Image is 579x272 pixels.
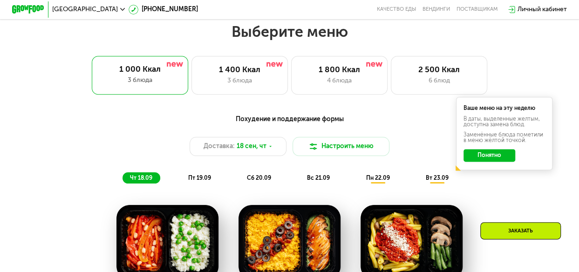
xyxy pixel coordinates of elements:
[399,65,479,75] div: 2 500 Ккал
[366,175,389,181] span: пн 22.09
[204,142,235,151] span: Доставка:
[463,105,545,111] div: Ваше меню на эту неделю
[307,175,330,181] span: вс 21.09
[480,222,561,239] div: Заказать
[188,175,211,181] span: пт 19.09
[456,6,498,13] div: поставщикам
[518,5,567,14] div: Личный кабинет
[237,142,266,151] span: 18 сен, чт
[399,76,479,86] div: 6 блюд
[463,149,515,162] button: Понятно
[100,64,180,74] div: 1 000 Ккал
[200,65,279,75] div: 1 400 Ккал
[129,5,198,14] a: [PHONE_NUMBER]
[463,116,545,127] div: В даты, выделенные желтым, доступна замена блюд.
[247,175,271,181] span: сб 20.09
[200,76,279,86] div: 3 блюда
[52,6,118,13] span: [GEOGRAPHIC_DATA]
[100,75,180,85] div: 3 блюда
[130,175,152,181] span: чт 18.09
[300,65,379,75] div: 1 800 Ккал
[422,6,450,13] a: Вендинги
[51,114,527,124] div: Похудение и поддержание формы
[293,137,389,156] button: Настроить меню
[377,6,416,13] a: Качество еды
[425,175,448,181] span: вт 23.09
[26,22,553,41] h2: Выберите меню
[463,132,545,143] div: Заменённые блюда пометили в меню жёлтой точкой.
[300,76,379,86] div: 4 блюда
